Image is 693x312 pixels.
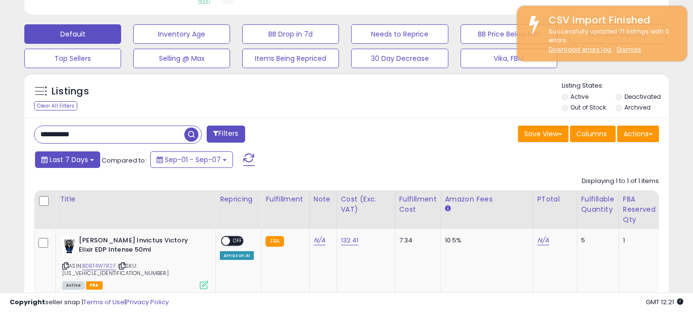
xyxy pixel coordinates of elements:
[445,204,451,213] small: Amazon Fees.
[83,297,124,307] a: Terms of Use
[35,151,100,168] button: Last 7 Days
[266,236,284,247] small: FBA
[165,155,221,165] span: Sep-01 - Sep-07
[10,297,45,307] strong: Copyright
[570,126,616,142] button: Columns
[617,45,641,54] u: Dismiss
[518,126,569,142] button: Save View
[34,101,77,110] div: Clear All Filters
[79,236,197,257] b: [PERSON_NAME] Invictus Victory Elixir EDP Intense 50ml
[581,194,615,215] div: Fulfillable Quantity
[351,49,448,68] button: 30 Day Decrease
[126,297,169,307] a: Privacy Policy
[62,236,76,256] img: 31PxZF7XmsL._SL40_.jpg
[617,126,659,142] button: Actions
[533,190,577,229] th: CSV column name: cust_attr_1_PTotal
[541,27,680,55] div: Successfully updated 71 listings with 0 errors.
[10,298,169,307] div: seller snap | |
[582,177,659,186] div: Displaying 1 to 1 of 1 items
[624,92,661,101] label: Deactivated
[314,236,325,245] a: N/A
[62,262,169,276] span: | SKU: [US_VEHICLE_IDENTIFICATION_NUMBER]
[133,24,230,44] button: Inventory Age
[60,194,212,204] div: Title
[230,237,246,245] span: OFF
[82,262,116,270] a: B0BT4W7R2F
[562,81,669,91] p: Listing States:
[399,194,437,215] div: Fulfillment Cost
[242,49,339,68] button: Items Being Repriced
[102,156,146,165] span: Compared to:
[50,155,88,165] span: Last 7 Days
[62,236,208,288] div: ASIN:
[537,236,549,245] a: N/A
[549,45,611,54] a: Download errors log
[341,194,391,215] div: Cost (Exc. VAT)
[461,24,557,44] button: BB Price Below Min
[461,49,557,68] button: Vika, FBM
[445,236,526,245] div: 10.5%
[581,236,611,245] div: 5
[52,85,89,98] h5: Listings
[220,194,257,204] div: Repricing
[623,194,656,225] div: FBA Reserved Qty
[24,24,121,44] button: Default
[133,49,230,68] button: Selling @ Max
[62,281,85,290] span: All listings currently available for purchase on Amazon
[341,236,359,245] a: 132.41
[207,126,245,143] button: Filters
[266,194,305,204] div: Fulfillment
[570,103,606,111] label: Out of Stock
[541,13,680,27] div: CSV Import Finished
[24,49,121,68] button: Top Sellers
[220,251,254,260] div: Amazon AI
[570,92,588,101] label: Active
[537,194,573,204] div: PTotal
[445,194,529,204] div: Amazon Fees
[150,151,233,168] button: Sep-01 - Sep-07
[86,281,103,290] span: FBA
[314,194,333,204] div: Note
[576,129,607,139] span: Columns
[646,297,683,307] span: 2025-09-15 12:21 GMT
[623,236,652,245] div: 1
[242,24,339,44] button: BB Drop in 7d
[399,236,433,245] div: 7.34
[351,24,448,44] button: Needs to Reprice
[624,103,651,111] label: Archived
